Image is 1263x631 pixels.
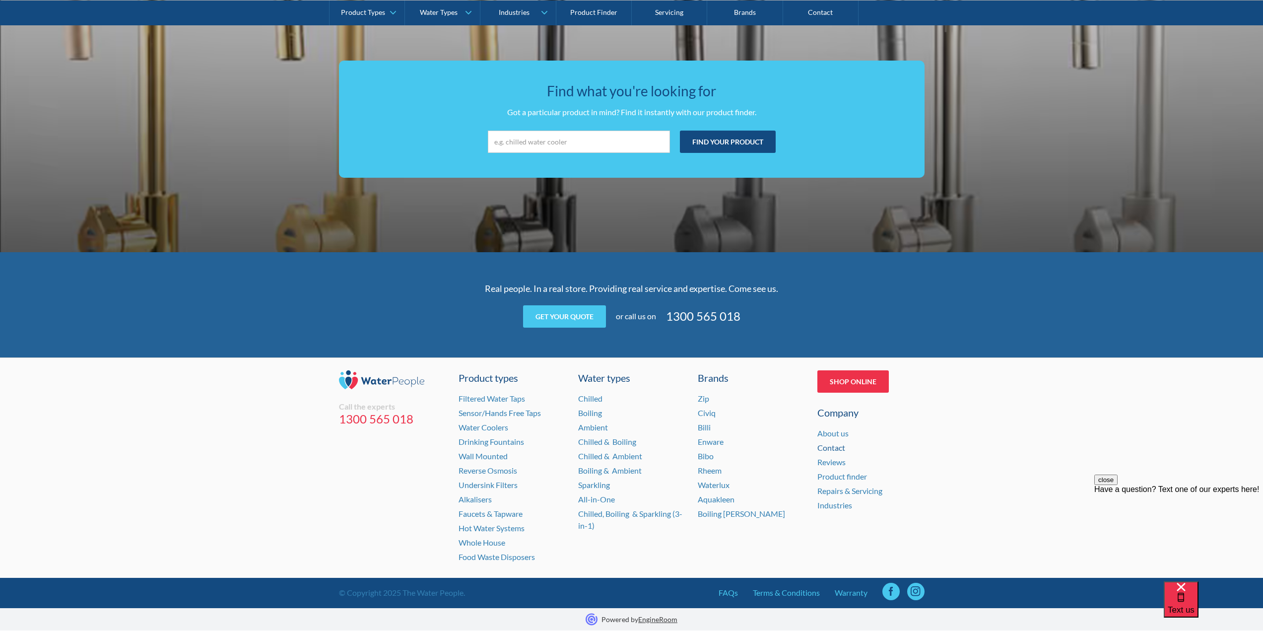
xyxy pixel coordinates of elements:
[698,408,716,418] a: Civiq
[578,466,642,475] a: Boiling & Ambient
[817,457,846,467] a: Reviews
[359,106,905,118] p: Got a particular product in mind? Find it instantly with our product finder.
[459,394,525,403] a: Filtered Water Taps
[459,523,525,533] a: Hot Water Systems
[578,451,642,461] a: Chilled & Ambient
[339,412,446,426] a: 1300 565 018
[698,509,785,518] a: Boiling [PERSON_NAME]
[817,370,889,393] a: Shop Online
[459,466,517,475] a: Reverse Osmosis
[339,587,465,599] div: © Copyright 2025 The Water People.
[578,509,682,530] a: Chilled, Boiling & Sparkling (3-in-1)
[698,466,722,475] a: Rheem
[817,486,882,495] a: Repairs & Servicing
[459,552,535,561] a: Food Waste Disposers
[578,437,636,446] a: Chilled & Boiling
[698,480,730,490] a: Waterlux
[1164,581,1263,631] iframe: podium webchat widget bubble
[459,509,523,518] a: Faucets & Tapware
[459,408,541,418] a: Sensor/Hands Free Taps
[698,370,805,385] div: Brands
[719,587,738,599] a: FAQs
[438,282,825,295] p: Real people. In a real store. Providing real service and expertise. Come see us.
[488,131,670,153] input: e.g. chilled water cooler
[459,370,566,385] a: Product types
[459,494,492,504] a: Alkalisers
[817,428,849,438] a: About us
[616,310,656,322] div: or call us on
[459,437,524,446] a: Drinking Fountains
[817,443,845,452] a: Contact
[638,615,677,624] a: EngineRoom
[339,402,446,412] div: Call the experts
[1094,475,1263,594] iframe: podium webchat widget prompt
[523,305,606,328] a: Get your quote
[578,494,615,504] a: All-in-One
[817,405,925,420] div: Company
[578,394,602,403] a: Chilled
[359,80,905,101] h3: Find what you're looking for
[578,370,685,385] a: Water types
[578,480,610,490] a: Sparkling
[341,8,385,16] div: Product Types
[835,587,867,599] a: Warranty
[698,437,724,446] a: Enware
[459,422,508,432] a: Water Coolers
[817,500,852,510] a: Industries
[459,480,518,490] a: Undersink Filters
[680,131,776,153] input: Find your product
[499,8,530,16] div: Industries
[698,394,709,403] a: Zip
[698,422,711,432] a: Billi
[578,422,608,432] a: Ambient
[459,538,505,547] a: Whole House
[420,8,458,16] div: Water Types
[459,451,508,461] a: Wall Mounted
[817,472,867,481] a: Product finder
[698,451,714,461] a: Bibo
[666,307,740,325] a: 1300 565 018
[601,614,677,625] p: Powered by
[698,494,734,504] a: Aquakleen
[753,587,820,599] a: Terms & Conditions
[578,408,602,418] a: Boiling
